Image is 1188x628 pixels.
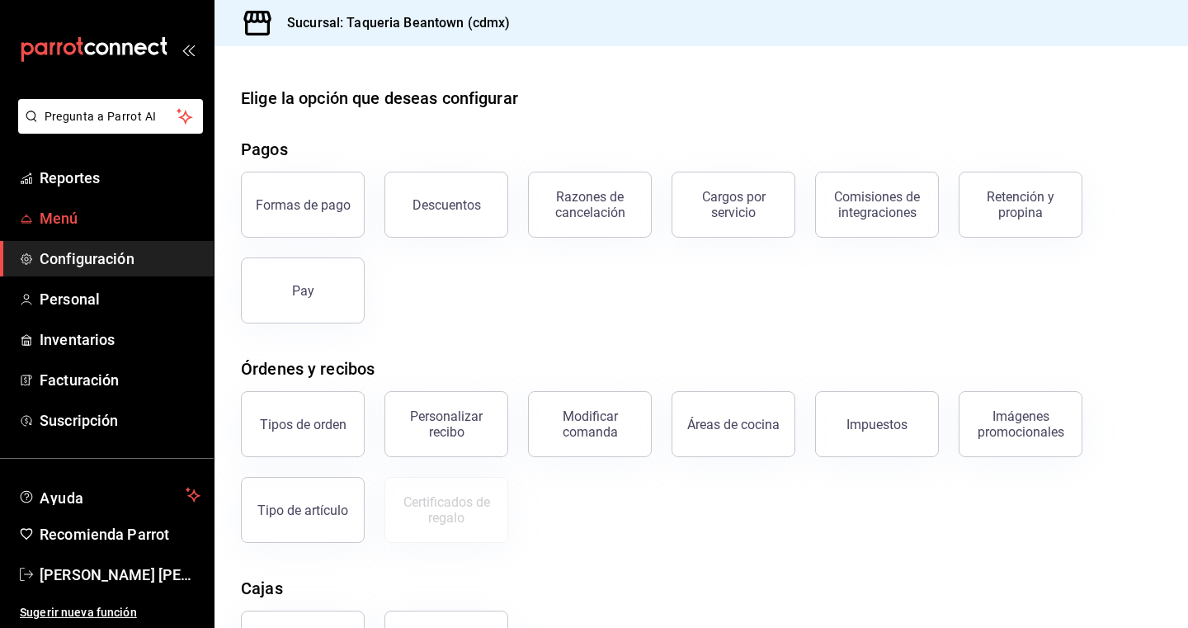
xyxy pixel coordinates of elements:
div: Tipo de artículo [257,503,348,518]
div: Razones de cancelación [539,189,641,220]
div: Impuestos [846,417,907,432]
a: Pregunta a Parrot AI [12,120,203,137]
div: Tipos de orden [260,417,346,432]
div: Cargos por servicio [682,189,785,220]
span: Configuración [40,248,200,270]
div: Comisiones de integraciones [826,189,928,220]
button: Razones de cancelación [528,172,652,238]
div: Modificar comanda [539,408,641,440]
span: Ayuda [40,485,179,505]
div: Órdenes y recibos [241,356,375,381]
div: Pagos [241,137,288,162]
button: Formas de pago [241,172,365,238]
button: Pay [241,257,365,323]
span: Reportes [40,167,200,189]
span: Pregunta a Parrot AI [45,108,177,125]
div: Certificados de regalo [395,494,497,526]
button: Áreas de cocina [672,391,795,457]
span: Inventarios [40,328,200,351]
div: Descuentos [412,197,481,213]
button: Descuentos [384,172,508,238]
button: Tipos de orden [241,391,365,457]
button: Impuestos [815,391,939,457]
span: Facturación [40,369,200,391]
div: Cajas [241,576,283,601]
button: Comisiones de integraciones [815,172,939,238]
button: Pregunta a Parrot AI [18,99,203,134]
button: Certificados de regalo [384,477,508,543]
h3: Sucursal: Taqueria Beantown (cdmx) [274,13,510,33]
div: Personalizar recibo [395,408,497,440]
div: Imágenes promocionales [969,408,1072,440]
span: Suscripción [40,409,200,432]
button: Retención y propina [959,172,1082,238]
div: Pay [292,283,314,299]
span: Recomienda Parrot [40,523,200,545]
button: Imágenes promocionales [959,391,1082,457]
div: Formas de pago [256,197,351,213]
button: Modificar comanda [528,391,652,457]
div: Áreas de cocina [687,417,780,432]
button: Tipo de artículo [241,477,365,543]
button: Personalizar recibo [384,391,508,457]
div: Elige la opción que deseas configurar [241,86,518,111]
span: Personal [40,288,200,310]
div: Retención y propina [969,189,1072,220]
span: [PERSON_NAME] [PERSON_NAME] [40,564,200,586]
button: Cargos por servicio [672,172,795,238]
span: Sugerir nueva función [20,604,200,621]
span: Menú [40,207,200,229]
button: open_drawer_menu [181,43,195,56]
